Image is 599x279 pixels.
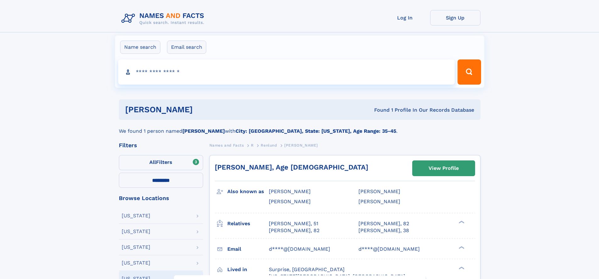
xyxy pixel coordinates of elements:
[457,266,465,270] div: ❯
[122,213,150,218] div: [US_STATE]
[209,141,244,149] a: Names and Facts
[122,245,150,250] div: [US_STATE]
[122,260,150,265] div: [US_STATE]
[119,195,203,201] div: Browse Locations
[358,227,409,234] a: [PERSON_NAME], 38
[358,198,400,204] span: [PERSON_NAME]
[119,10,209,27] img: Logo Names and Facts
[430,10,480,25] a: Sign Up
[119,155,203,170] label: Filters
[251,141,254,149] a: R
[413,161,475,176] a: View Profile
[122,229,150,234] div: [US_STATE]
[215,163,368,171] a: [PERSON_NAME], Age [DEMOGRAPHIC_DATA]
[283,107,474,114] div: Found 1 Profile In Our Records Database
[261,143,277,148] span: Renlund
[125,106,284,114] h1: [PERSON_NAME]
[227,264,269,275] h3: Lived in
[227,218,269,229] h3: Relatives
[429,161,459,176] div: View Profile
[358,188,400,194] span: [PERSON_NAME]
[284,143,318,148] span: [PERSON_NAME]
[269,220,318,227] a: [PERSON_NAME], 51
[119,120,480,135] div: We found 1 person named with .
[251,143,254,148] span: R
[380,10,430,25] a: Log In
[120,41,160,54] label: Name search
[457,220,465,224] div: ❯
[118,59,455,85] input: search input
[269,188,311,194] span: [PERSON_NAME]
[236,128,396,134] b: City: [GEOGRAPHIC_DATA], State: [US_STATE], Age Range: 35-45
[458,59,481,85] button: Search Button
[261,141,277,149] a: Renlund
[119,142,203,148] div: Filters
[269,198,311,204] span: [PERSON_NAME]
[227,244,269,254] h3: Email
[269,266,345,272] span: Surprise, [GEOGRAPHIC_DATA]
[149,159,156,165] span: All
[358,220,409,227] a: [PERSON_NAME], 82
[457,245,465,249] div: ❯
[182,128,225,134] b: [PERSON_NAME]
[227,186,269,197] h3: Also known as
[269,227,319,234] a: [PERSON_NAME], 82
[167,41,206,54] label: Email search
